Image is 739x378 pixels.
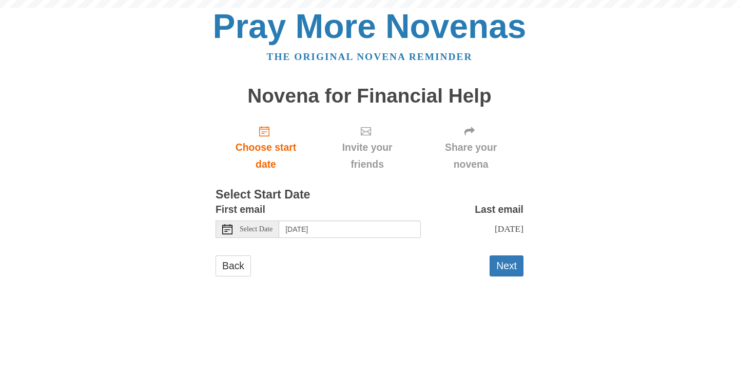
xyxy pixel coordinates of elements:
h1: Novena for Financial Help [216,85,523,107]
label: Last email [475,201,523,218]
a: Pray More Novenas [213,7,527,45]
span: Choose start date [226,139,306,173]
a: Back [216,255,251,276]
a: The original novena reminder [267,51,473,62]
h3: Select Start Date [216,188,523,202]
span: Invite your friends [326,139,408,173]
span: [DATE] [495,224,523,234]
span: Select Date [240,226,273,233]
div: Click "Next" to confirm your start date first. [316,117,418,178]
label: First email [216,201,265,218]
div: Click "Next" to confirm your start date first. [418,117,523,178]
a: Choose start date [216,117,316,178]
button: Next [490,255,523,276]
span: Share your novena [429,139,513,173]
